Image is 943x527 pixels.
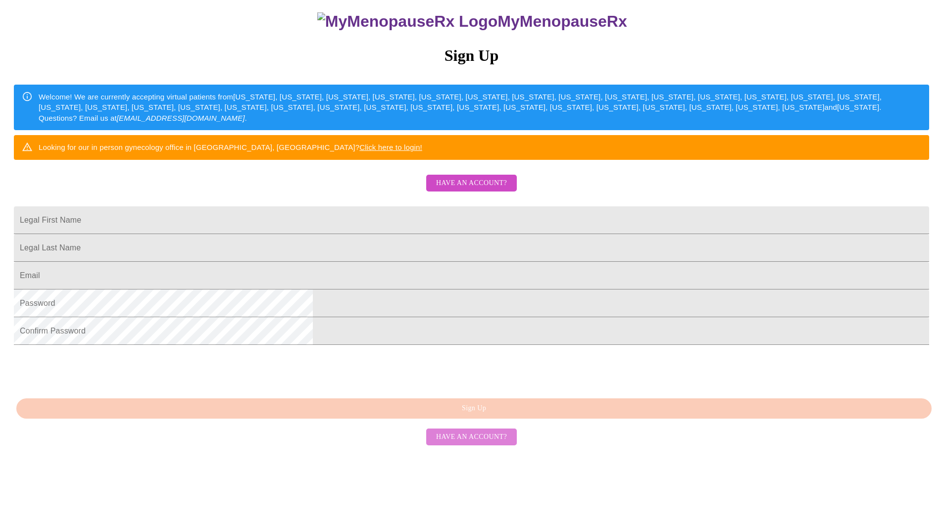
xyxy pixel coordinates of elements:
[14,47,929,65] h3: Sign Up
[15,12,930,31] h3: MyMenopauseRx
[426,175,517,192] button: Have an account?
[359,143,422,151] a: Click here to login!
[117,114,245,122] em: [EMAIL_ADDRESS][DOMAIN_NAME]
[39,88,921,127] div: Welcome! We are currently accepting virtual patients from [US_STATE], [US_STATE], [US_STATE], [US...
[436,177,507,190] span: Have an account?
[424,186,519,194] a: Have an account?
[14,350,164,388] iframe: reCAPTCHA
[436,431,507,443] span: Have an account?
[39,138,422,156] div: Looking for our in person gynecology office in [GEOGRAPHIC_DATA], [GEOGRAPHIC_DATA]?
[317,12,497,31] img: MyMenopauseRx Logo
[426,429,517,446] button: Have an account?
[424,432,519,440] a: Have an account?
